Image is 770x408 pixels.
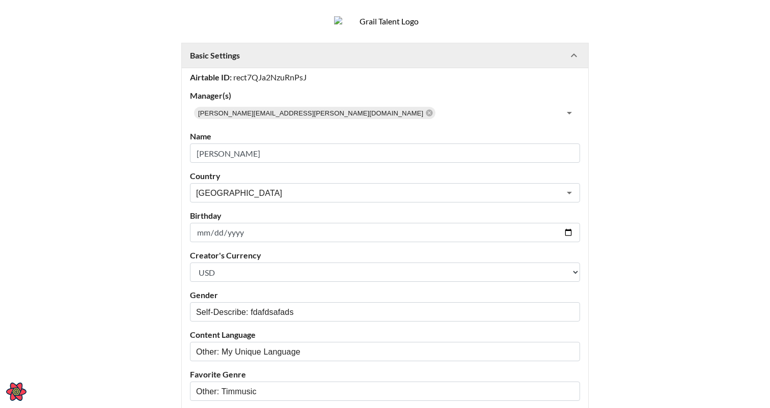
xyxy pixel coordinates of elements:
[562,106,576,120] button: Open
[190,91,580,101] label: Manager(s)
[194,107,427,119] span: [PERSON_NAME][EMAIL_ADDRESS][PERSON_NAME][DOMAIN_NAME]
[562,186,576,200] button: Open
[194,107,435,119] div: [PERSON_NAME][EMAIL_ADDRESS][PERSON_NAME][DOMAIN_NAME]
[190,290,580,300] label: Gender
[190,131,580,141] label: Name
[182,43,588,68] div: Basic Settings
[190,211,580,221] label: Birthday
[334,16,436,26] img: Grail Talent Logo
[190,369,580,380] label: Favorite Genre
[190,171,580,181] label: Country
[190,50,240,61] strong: Basic Settings
[6,382,26,402] button: Open React Query Devtools
[190,330,580,340] label: Content Language
[190,250,580,260] label: Creator's Currency
[190,72,580,82] div: rect7QJa2NzuRnPsJ
[190,72,232,82] strong: Airtable ID:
